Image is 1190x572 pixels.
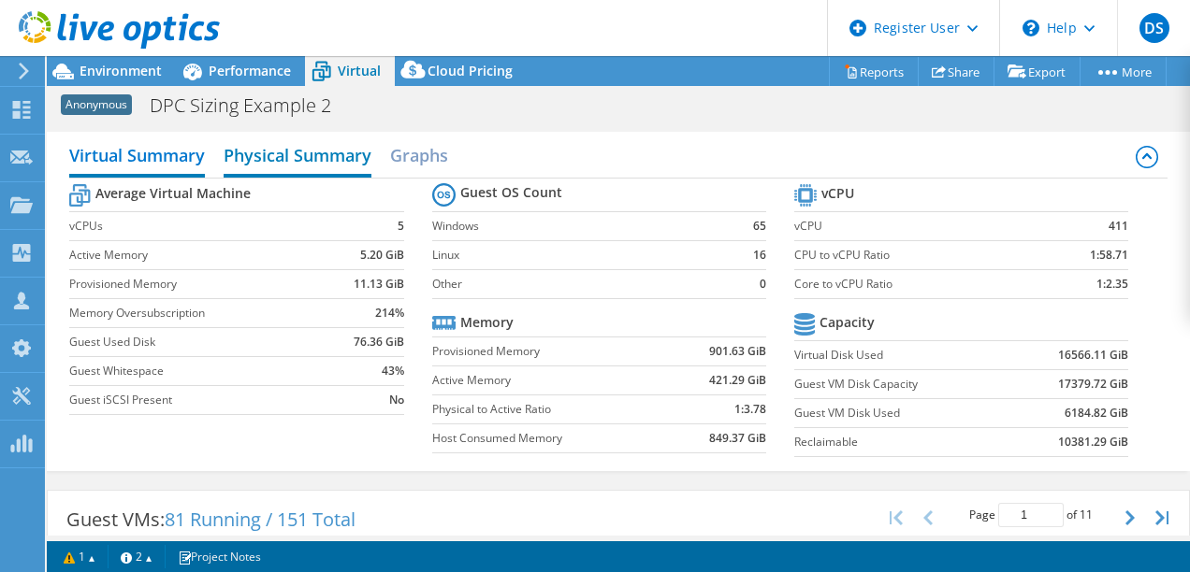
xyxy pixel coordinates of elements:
label: Active Memory [69,246,330,265]
label: Active Memory [432,371,669,390]
b: 5 [398,217,404,236]
label: vCPUs [69,217,330,236]
span: 81 Running / 151 Total [165,507,356,532]
b: 1:2.35 [1096,275,1128,293]
b: No [389,391,404,409]
b: 65 [753,217,766,236]
b: Capacity [820,313,875,332]
span: 11 [1080,507,1093,522]
a: Project Notes [165,545,274,568]
label: Linux [432,246,735,265]
span: Virtual [338,62,381,79]
svg: \n [1023,20,1039,36]
b: 11.13 GiB [354,275,404,293]
b: 849.37 GiB [709,429,766,448]
b: vCPU [821,184,854,203]
a: Share [918,57,994,86]
b: 17379.72 GiB [1058,375,1128,393]
b: 901.63 GiB [709,342,766,361]
span: Performance [209,62,291,79]
b: 76.36 GiB [354,333,404,351]
label: Host Consumed Memory [432,429,669,448]
b: 0 [760,275,766,293]
label: Provisioned Memory [69,275,330,293]
div: Guest VMs: [48,491,374,549]
b: 214% [375,304,404,322]
label: Guest VM Disk Used [794,404,1013,422]
label: Guest iSCSI Present [69,391,330,409]
a: 2 [108,545,166,568]
h2: Virtual Summary [69,136,205,178]
span: Anonymous [61,94,132,115]
b: 1:3.78 [734,400,766,419]
label: Physical to Active Ratio [432,400,669,419]
h2: Graphs [390,136,448,174]
a: More [1080,57,1167,86]
label: Virtual Disk Used [794,346,1013,365]
b: 421.29 GiB [709,371,766,390]
b: Memory [460,313,514,332]
label: Memory Oversubscription [69,304,330,322]
b: 16 [753,246,766,265]
label: Guest Whitespace [69,362,330,380]
input: jump to page [998,503,1064,527]
a: Reports [829,57,919,86]
h2: Physical Summary [224,136,371,178]
span: Page of [969,503,1093,527]
span: Cloud Pricing [428,62,513,79]
label: Other [432,275,735,293]
label: Windows [432,217,735,236]
b: Average Virtual Machine [95,184,251,203]
label: Core to vCPU Ratio [794,275,1040,293]
a: Export [994,57,1081,86]
b: 1:58.71 [1090,246,1128,265]
b: 10381.29 GiB [1058,433,1128,451]
label: vCPU [794,217,1040,236]
b: 411 [1109,217,1128,236]
label: Guest VM Disk Capacity [794,375,1013,393]
b: Guest OS Count [460,183,562,202]
label: Provisioned Memory [432,342,669,361]
span: DS [1139,13,1169,43]
b: 43% [382,362,404,380]
h1: DPC Sizing Example 2 [141,95,360,116]
label: Guest Used Disk [69,333,330,351]
label: CPU to vCPU Ratio [794,246,1040,265]
b: 16566.11 GiB [1058,346,1128,365]
b: 5.20 GiB [360,246,404,265]
b: 6184.82 GiB [1065,404,1128,422]
span: Environment [80,62,162,79]
label: Reclaimable [794,433,1013,451]
a: 1 [51,545,109,568]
